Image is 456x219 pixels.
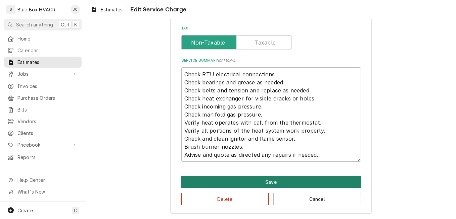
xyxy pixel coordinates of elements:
span: ( optional ) [218,59,237,62]
span: Vendors [17,118,78,125]
span: C [74,207,77,214]
div: Tax [181,26,361,50]
label: Tax [181,26,361,31]
span: Clients [17,130,78,137]
span: Pricebook [17,141,68,148]
a: Go to Jobs [4,68,82,79]
div: Blue Box HVACR [17,6,55,13]
a: Estimates [4,57,82,68]
button: Delete [181,193,269,205]
div: Button Group Row [181,188,361,205]
a: Purchase Orders [4,92,82,103]
button: Search anythingCtrlK [4,19,82,30]
a: Invoices [4,81,82,92]
textarea: Check RTU electrical connections. Check bearings and grease as needed. Check belts and tension an... [181,67,361,162]
a: Vendors [4,116,82,127]
span: Reports [17,154,78,161]
button: Save [181,176,361,188]
span: K [74,21,77,28]
div: Josh Canfield's Avatar [71,5,80,14]
label: Service Summary [181,58,361,63]
span: Ctrl [61,21,70,28]
a: Estimates [88,4,125,15]
span: Create [17,208,33,213]
span: Estimates [101,6,123,13]
div: B [6,5,15,14]
span: Calendar [17,47,78,54]
span: Purchase Orders [17,94,78,101]
span: Bills [17,106,78,113]
span: Estimates [17,59,78,66]
a: Home [4,33,82,44]
button: Cancel [273,193,361,205]
span: Invoices [17,83,78,90]
a: Reports [4,152,82,163]
a: Go to Pricebook [4,139,82,150]
span: Help Center [17,176,78,184]
span: Edit Service Charge [128,5,186,14]
div: Service Summary [181,58,361,161]
a: Go to What's New [4,186,82,197]
a: Calendar [4,45,82,56]
span: Jobs [17,70,68,77]
div: Button Group [181,176,361,205]
span: What's New [17,188,78,195]
a: Clients [4,128,82,139]
div: Button Group Row [181,176,361,188]
span: Search anything [16,21,53,28]
div: JC [71,5,80,14]
a: Go to Help Center [4,174,82,186]
a: Bills [4,104,82,115]
span: Home [17,35,78,42]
